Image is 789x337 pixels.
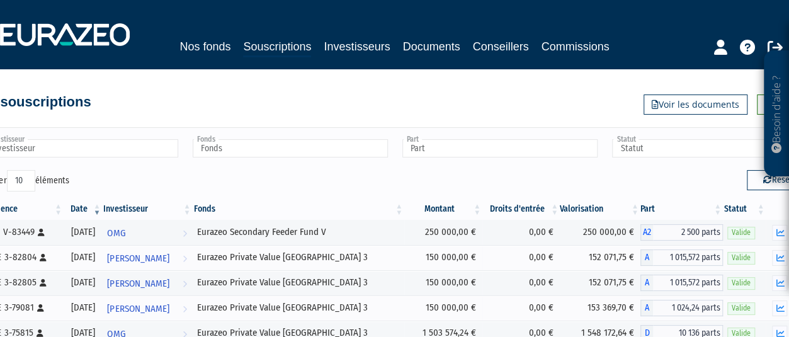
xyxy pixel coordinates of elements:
div: [DATE] [68,276,98,289]
span: [PERSON_NAME] [107,272,169,295]
td: 152 071,75 € [560,245,640,270]
span: OMG [107,222,125,245]
td: 250 000,00 € [404,220,482,245]
span: 1 024,24 parts [653,300,723,316]
a: [PERSON_NAME] [102,270,192,295]
th: Fonds: activer pour trier la colonne par ordre croissant [192,198,404,220]
a: Investisseurs [324,38,390,55]
span: A2 [640,224,653,241]
div: Eurazeo Private Value [GEOGRAPHIC_DATA] 3 [196,251,400,264]
td: 153 369,70 € [560,295,640,321]
span: Valide [727,252,755,264]
div: [DATE] [68,251,98,264]
span: 1 015,572 parts [653,249,723,266]
td: 250 000,00 € [560,220,640,245]
th: Investisseur: activer pour trier la colonne par ordre croissant [102,198,192,220]
span: Valide [727,227,755,239]
a: [PERSON_NAME] [102,295,192,321]
th: Valorisation: activer pour trier la colonne par ordre croissant [560,198,640,220]
i: [Français] Personne physique [40,254,47,261]
a: Commissions [542,38,610,55]
th: Montant: activer pour trier la colonne par ordre croissant [404,198,482,220]
i: Voir l'investisseur [183,222,187,245]
div: Eurazeo Private Value [GEOGRAPHIC_DATA] 3 [196,276,400,289]
select: Afficheréléments [7,170,35,191]
div: [DATE] [68,226,98,239]
span: A [640,275,653,291]
i: [Français] Personne physique [37,329,43,337]
i: [Français] Personne physique [38,229,45,236]
span: A [640,300,653,316]
span: 2 500 parts [653,224,723,241]
div: A2 - Eurazeo Secondary Feeder Fund V [640,224,723,241]
span: [PERSON_NAME] [107,297,169,321]
td: 0,00 € [482,245,560,270]
div: Eurazeo Secondary Feeder Fund V [196,226,400,239]
a: Nos fonds [179,38,230,55]
a: [PERSON_NAME] [102,245,192,270]
i: [Français] Personne physique [37,304,44,312]
th: Droits d'entrée: activer pour trier la colonne par ordre croissant [482,198,560,220]
i: [Français] Personne physique [40,279,47,287]
div: A - Eurazeo Private Value Europe 3 [640,275,723,291]
a: Souscriptions [243,38,311,57]
td: 0,00 € [482,220,560,245]
span: Valide [727,302,755,314]
td: 150 000,00 € [404,245,482,270]
td: 152 071,75 € [560,270,640,295]
th: Statut : activer pour trier la colonne par ordre croissant [723,198,766,220]
th: Date: activer pour trier la colonne par ordre croissant [64,198,102,220]
td: 150 000,00 € [404,270,482,295]
td: 0,00 € [482,295,560,321]
span: Valide [727,277,755,289]
i: Voir l'investisseur [183,297,187,321]
a: Voir les documents [644,94,747,115]
p: Besoin d'aide ? [769,57,784,171]
i: Voir l'investisseur [183,247,187,270]
th: Part: activer pour trier la colonne par ordre croissant [640,198,723,220]
td: 150 000,00 € [404,295,482,321]
i: Voir l'investisseur [183,272,187,295]
span: A [640,249,653,266]
a: Conseillers [473,38,529,55]
div: Eurazeo Private Value [GEOGRAPHIC_DATA] 3 [196,301,400,314]
td: 0,00 € [482,270,560,295]
span: 1 015,572 parts [653,275,723,291]
div: [DATE] [68,301,98,314]
div: A - Eurazeo Private Value Europe 3 [640,300,723,316]
a: OMG [102,220,192,245]
div: A - Eurazeo Private Value Europe 3 [640,249,723,266]
a: Documents [403,38,460,55]
span: [PERSON_NAME] [107,247,169,270]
